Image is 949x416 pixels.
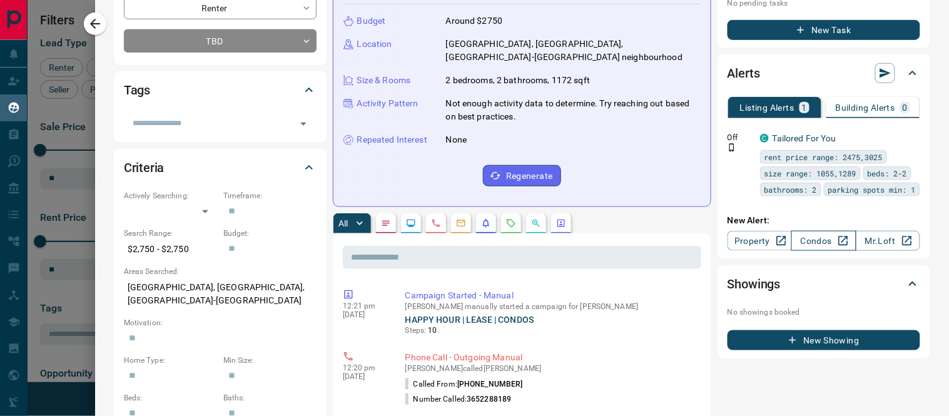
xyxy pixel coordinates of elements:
[124,80,150,100] h2: Tags
[406,218,416,228] svg: Lead Browsing Activity
[124,75,317,105] div: Tags
[728,214,920,227] p: New Alert:
[836,103,895,112] p: Building Alerts
[773,133,836,143] a: Tailored For You
[791,231,856,251] a: Condos
[856,231,920,251] a: Mr.Loft
[764,167,856,180] span: size range: 1055,1289
[405,315,534,325] a: HAPPY HOUR | LEASE | CONDOS
[357,97,419,110] p: Activity Pattern
[343,363,387,372] p: 12:20 pm
[357,133,427,146] p: Repeated Interest
[828,183,916,196] span: parking spots min: 1
[124,153,317,183] div: Criteria
[405,378,523,390] p: Called From:
[124,355,217,366] p: Home Type:
[124,29,317,53] div: TBD
[223,190,317,201] p: Timeframe:
[381,218,391,228] svg: Notes
[124,239,217,260] p: $2,750 - $2,750
[446,97,701,123] p: Not enough activity data to determine. Try reaching out based on best practices.
[728,231,792,251] a: Property
[467,395,511,403] span: 3652288189
[343,372,387,381] p: [DATE]
[728,269,920,299] div: Showings
[456,218,466,228] svg: Emails
[431,218,441,228] svg: Calls
[357,74,411,87] p: Size & Rooms
[728,307,920,318] p: No showings booked
[405,302,696,311] p: [PERSON_NAME] manually started a campaign for [PERSON_NAME]
[446,133,467,146] p: None
[124,277,317,311] p: [GEOGRAPHIC_DATA], [GEOGRAPHIC_DATA], [GEOGRAPHIC_DATA]-[GEOGRAPHIC_DATA]
[405,364,696,373] p: [PERSON_NAME] called [PERSON_NAME]
[760,134,769,143] div: condos.ca
[405,351,696,364] p: Phone Call - Outgoing Manual
[764,183,817,196] span: bathrooms: 2
[343,302,387,310] p: 12:21 pm
[223,355,317,366] p: Min Size:
[124,190,217,201] p: Actively Searching:
[868,167,907,180] span: beds: 2-2
[405,393,512,405] p: Number Called:
[357,38,392,51] p: Location
[446,74,590,87] p: 2 bedrooms, 2 bathrooms, 1172 sqft
[446,14,503,28] p: Around $2750
[506,218,516,228] svg: Requests
[457,380,523,388] span: [PHONE_NUMBER]
[728,143,736,152] svg: Push Notification Only
[429,326,437,335] span: 10
[124,158,165,178] h2: Criteria
[124,266,317,277] p: Areas Searched:
[728,132,753,143] p: Off
[446,38,701,64] p: [GEOGRAPHIC_DATA], [GEOGRAPHIC_DATA], [GEOGRAPHIC_DATA]-[GEOGRAPHIC_DATA] neighbourhood
[483,165,561,186] button: Regenerate
[764,151,883,163] span: rent price range: 2475,3025
[295,115,312,133] button: Open
[531,218,541,228] svg: Opportunities
[124,317,317,328] p: Motivation:
[357,14,386,28] p: Budget
[223,228,317,239] p: Budget:
[223,392,317,403] p: Baths:
[124,392,217,403] p: Beds:
[343,310,387,319] p: [DATE]
[728,274,781,294] h2: Showings
[740,103,794,112] p: Listing Alerts
[405,325,696,336] p: Steps:
[405,289,696,302] p: Campaign Started - Manual
[481,218,491,228] svg: Listing Alerts
[728,330,920,350] button: New Showing
[338,219,348,228] p: All
[556,218,566,228] svg: Agent Actions
[802,103,807,112] p: 1
[124,228,217,239] p: Search Range:
[728,63,760,83] h2: Alerts
[903,103,908,112] p: 0
[728,20,920,40] button: New Task
[728,58,920,88] div: Alerts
